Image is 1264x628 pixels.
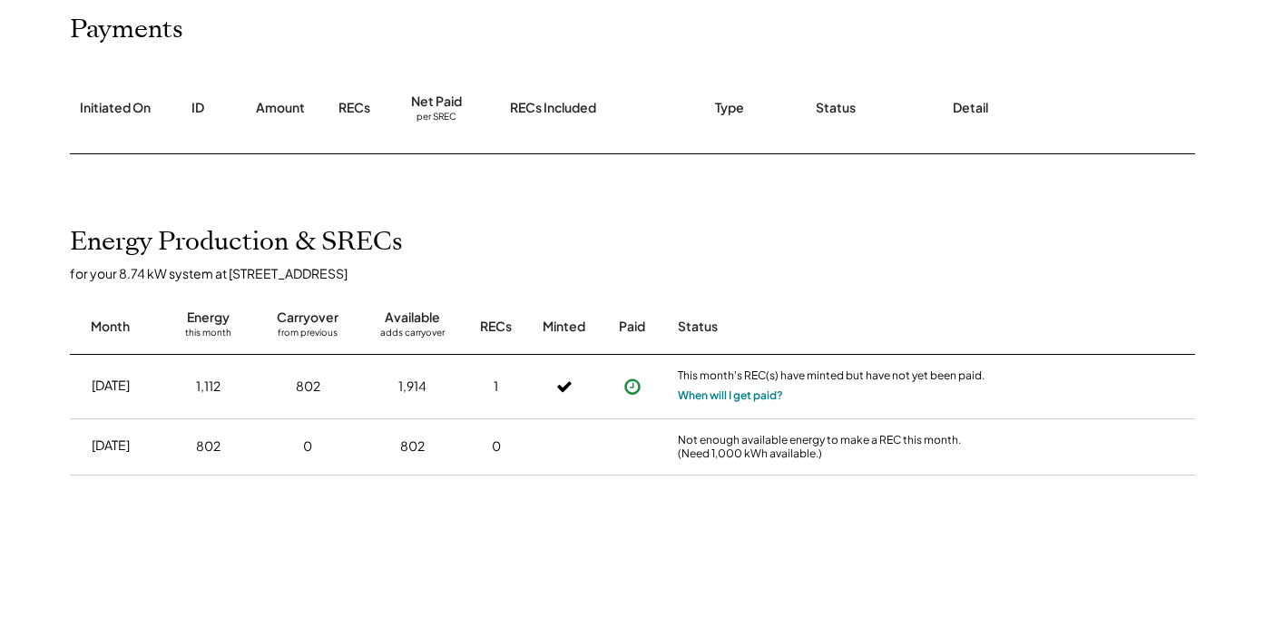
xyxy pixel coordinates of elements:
[185,327,231,345] div: this month
[678,387,783,405] button: When will I get paid?
[494,378,498,396] div: 1
[480,318,512,336] div: RECs
[678,368,986,387] div: This month's REC(s) have minted but have not yet been paid.
[70,227,403,258] h2: Energy Production & SRECs
[398,378,426,396] div: 1,914
[70,15,183,45] h2: Payments
[416,111,456,124] div: per SREC
[510,99,596,117] div: RECs Included
[411,93,462,111] div: Net Paid
[92,377,130,395] div: [DATE]
[196,378,220,396] div: 1,112
[619,318,645,336] div: Paid
[678,318,986,336] div: Status
[256,99,305,117] div: Amount
[91,318,130,336] div: Month
[816,99,856,117] div: Status
[492,437,501,456] div: 0
[296,378,320,396] div: 802
[80,99,151,117] div: Initiated On
[400,437,425,456] div: 802
[619,373,646,400] button: Payment approved, but not yet initiated.
[953,99,988,117] div: Detail
[543,318,585,336] div: Minted
[191,99,204,117] div: ID
[303,437,312,456] div: 0
[196,437,220,456] div: 802
[678,433,986,461] div: Not enough available energy to make a REC this month. (Need 1,000 kWh available.)
[92,437,130,455] div: [DATE]
[385,309,440,327] div: Available
[278,327,338,345] div: from previous
[338,99,370,117] div: RECs
[277,309,338,327] div: Carryover
[187,309,230,327] div: Energy
[70,265,1213,281] div: for your 8.74 kW system at [STREET_ADDRESS]
[380,327,445,345] div: adds carryover
[715,99,744,117] div: Type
